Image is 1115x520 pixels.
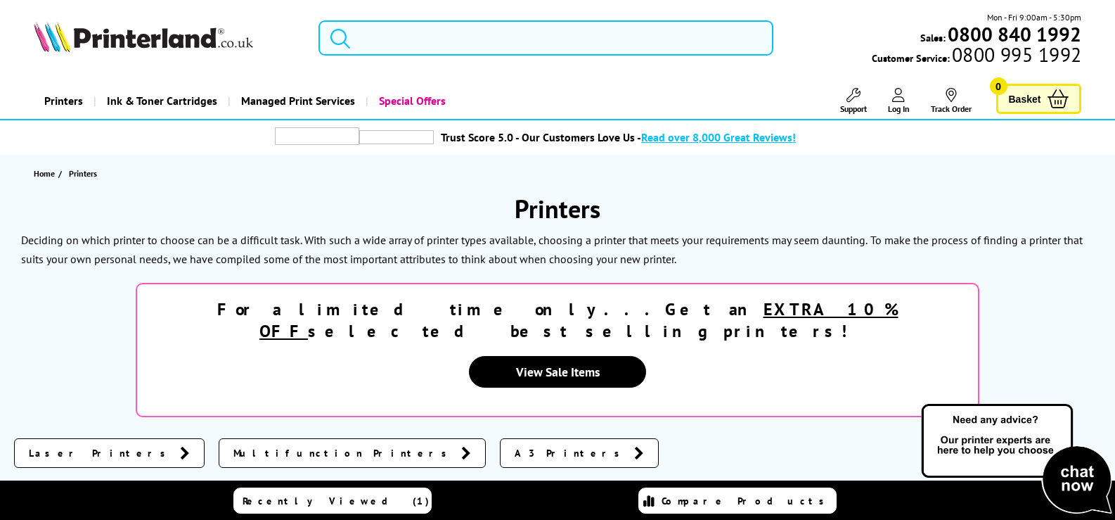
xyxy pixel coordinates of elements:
a: Track Order [931,88,972,114]
u: EXTRA 10% OFF [259,298,898,342]
span: Compare Products [662,495,832,507]
span: A3 Printers [515,446,627,460]
a: Basket 0 [996,84,1082,114]
a: Multifunction Printers [219,438,486,468]
a: Home [34,166,58,181]
span: Laser Printers [29,446,173,460]
p: Deciding on which printer to choose can be a difficult task. With such a wide array of printer ty... [21,233,868,247]
a: Printers [34,83,94,119]
span: Multifunction Printers [233,446,454,460]
span: Sales: [920,31,946,44]
img: trustpilot rating [359,130,434,144]
img: trustpilot rating [275,127,359,145]
a: Trust Score 5.0 - Our Customers Love Us -Read over 8,000 Great Reviews! [441,130,796,144]
a: Special Offers [366,83,456,119]
span: Support [840,103,867,114]
span: Read over 8,000 Great Reviews! [641,130,796,144]
a: Recently Viewed (1) [233,488,432,514]
span: 0 [990,77,1007,95]
span: Basket [1009,89,1041,108]
a: View Sale Items [469,356,646,388]
a: Printerland Logo [34,21,301,55]
span: Mon - Fri 9:00am - 5:30pm [987,11,1081,24]
span: Customer Service: [872,48,1081,65]
span: Recently Viewed (1) [243,495,430,507]
strong: For a limited time only...Get an selected best selling printers! [217,298,898,342]
a: Support [840,88,867,114]
a: 0800 840 1992 [946,27,1081,41]
img: Open Live Chat window [918,402,1115,517]
span: Ink & Toner Cartridges [107,83,217,119]
span: Log In [888,103,910,114]
a: Compare Products [638,488,837,514]
img: Printerland Logo [34,21,253,52]
a: Log In [888,88,910,114]
a: A3 Printers [500,438,659,468]
b: 0800 840 1992 [948,21,1081,47]
a: Ink & Toner Cartridges [94,83,228,119]
a: Laser Printers [14,438,205,468]
p: To make the process of finding a printer that suits your own personal needs, we have compiled som... [21,233,1083,266]
span: Printers [69,168,97,179]
span: 0800 995 1992 [950,48,1081,61]
h1: Printers [14,192,1101,225]
a: Managed Print Services [228,83,366,119]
